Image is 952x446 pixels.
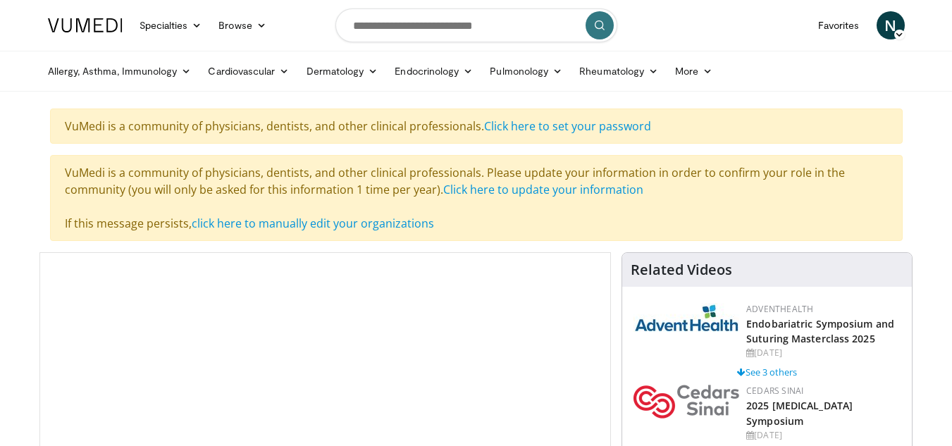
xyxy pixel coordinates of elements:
a: Cedars Sinai [746,385,803,397]
div: VuMedi is a community of physicians, dentists, and other clinical professionals. Please update yo... [50,155,903,241]
a: Click here to set your password [484,118,651,134]
a: Endocrinology [386,57,481,85]
a: Click here to update your information [443,182,643,197]
a: Browse [210,11,275,39]
a: Rheumatology [571,57,667,85]
a: Allergy, Asthma, Immunology [39,57,200,85]
a: See 3 others [737,366,797,378]
div: [DATE] [746,429,901,442]
a: Favorites [810,11,868,39]
div: [DATE] [746,347,901,359]
a: 2025 [MEDICAL_DATA] Symposium [746,399,853,427]
h4: Related Videos [631,261,732,278]
a: Cardiovascular [199,57,297,85]
div: VuMedi is a community of physicians, dentists, and other clinical professionals. [50,109,903,144]
a: N [877,11,905,39]
a: Dermatology [298,57,387,85]
img: 5c3c682d-da39-4b33-93a5-b3fb6ba9580b.jpg.150x105_q85_autocrop_double_scale_upscale_version-0.2.jpg [633,303,739,332]
a: Pulmonology [481,57,571,85]
input: Search topics, interventions [335,8,617,42]
img: 7e905080-f4a2-4088-8787-33ce2bef9ada.png.150x105_q85_autocrop_double_scale_upscale_version-0.2.png [633,385,739,419]
a: AdventHealth [746,303,813,315]
a: Endobariatric Symposium and Suturing Masterclass 2025 [746,317,894,345]
a: More [667,57,721,85]
img: VuMedi Logo [48,18,123,32]
a: click here to manually edit your organizations [192,216,434,231]
a: Specialties [131,11,211,39]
